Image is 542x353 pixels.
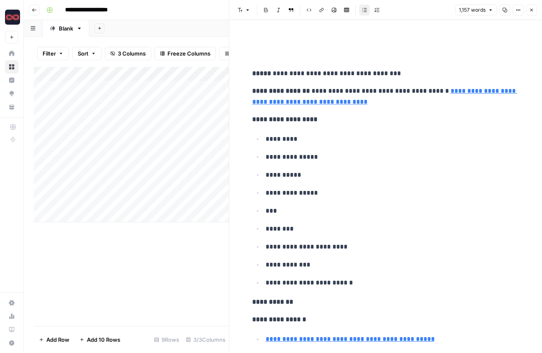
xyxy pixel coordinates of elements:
button: 1,157 words [455,5,497,15]
button: Sort [72,47,101,60]
a: Settings [5,296,18,310]
div: 3/3 Columns [182,333,229,346]
a: Browse [5,60,18,74]
a: Insights [5,74,18,87]
a: Learning Hub [5,323,18,336]
span: 3 Columns [118,49,146,58]
a: Home [5,47,18,60]
img: DemandLoops Logo [5,10,20,25]
span: Sort [78,49,89,58]
button: Workspace: DemandLoops [5,7,18,28]
div: Blank [59,24,73,33]
button: Add 10 Rows [74,333,125,346]
span: Filter [43,49,56,58]
a: Opportunities [5,87,18,100]
span: Add Row [46,335,69,344]
div: 9 Rows [151,333,182,346]
a: Your Data [5,100,18,114]
button: 3 Columns [105,47,151,60]
span: Add 10 Rows [87,335,120,344]
span: 1,157 words [459,6,486,14]
button: Help + Support [5,336,18,350]
button: Freeze Columns [154,47,216,60]
button: Filter [37,47,69,60]
button: Add Row [34,333,74,346]
a: Usage [5,310,18,323]
a: Blank [43,20,89,37]
span: Freeze Columns [167,49,210,58]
